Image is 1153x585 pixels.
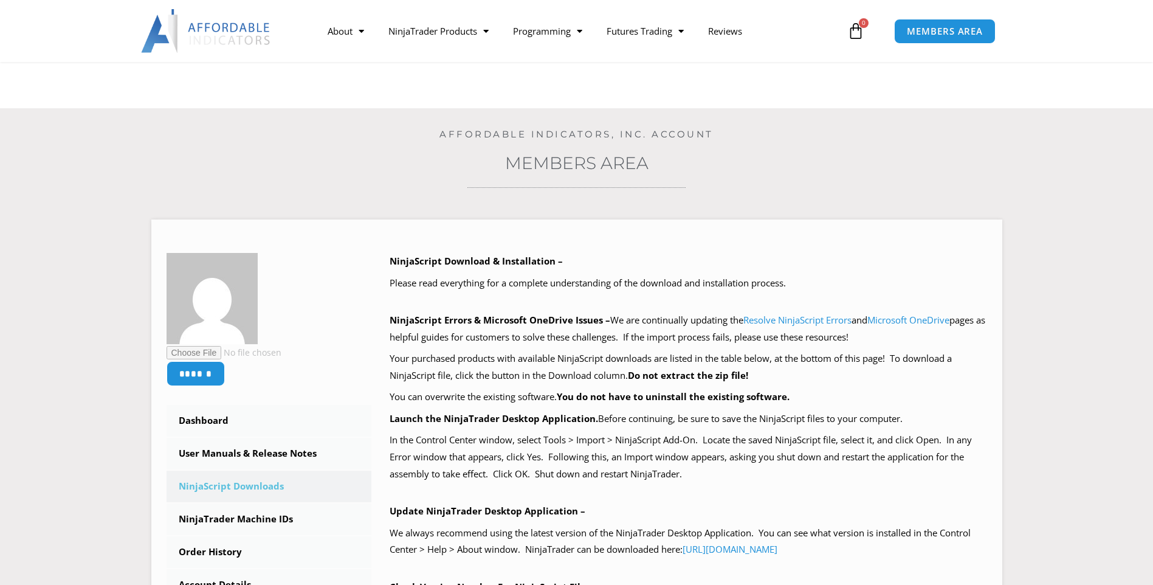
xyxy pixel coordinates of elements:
[390,505,585,517] b: Update NinjaTrader Desktop Application –
[315,17,376,45] a: About
[167,471,372,502] a: NinjaScript Downloads
[390,350,987,384] p: Your purchased products with available NinjaScript downloads are listed in the table below, at th...
[696,17,754,45] a: Reviews
[859,18,869,28] span: 0
[894,19,996,44] a: MEMBERS AREA
[390,312,987,346] p: We are continually updating the and pages as helpful guides for customers to solve these challeng...
[390,389,987,406] p: You can overwrite the existing software.
[867,314,949,326] a: Microsoft OneDrive
[557,390,790,403] b: You do not have to uninstall the existing software.
[505,153,649,173] a: Members Area
[439,128,714,140] a: Affordable Indicators, Inc. Account
[167,504,372,535] a: NinjaTrader Machine IDs
[315,17,844,45] nav: Menu
[390,255,563,267] b: NinjaScript Download & Installation –
[743,314,852,326] a: Resolve NinjaScript Errors
[390,412,598,424] b: Launch the NinjaTrader Desktop Application.
[167,536,372,568] a: Order History
[141,9,272,53] img: LogoAI | Affordable Indicators – NinjaTrader
[628,369,748,381] b: Do not extract the zip file!
[376,17,501,45] a: NinjaTrader Products
[167,438,372,469] a: User Manuals & Release Notes
[167,253,258,344] img: fe058a18ea1d84c1fd0f8b9ccfd674aa5e794503fd72a400bd66ea4e9910b7d3
[683,543,777,555] a: [URL][DOMAIN_NAME]
[907,27,983,36] span: MEMBERS AREA
[594,17,696,45] a: Futures Trading
[501,17,594,45] a: Programming
[390,432,987,483] p: In the Control Center window, select Tools > Import > NinjaScript Add-On. Locate the saved NinjaS...
[390,525,987,559] p: We always recommend using the latest version of the NinjaTrader Desktop Application. You can see ...
[390,410,987,427] p: Before continuing, be sure to save the NinjaScript files to your computer.
[390,275,987,292] p: Please read everything for a complete understanding of the download and installation process.
[167,405,372,437] a: Dashboard
[829,13,883,49] a: 0
[390,314,610,326] b: NinjaScript Errors & Microsoft OneDrive Issues –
